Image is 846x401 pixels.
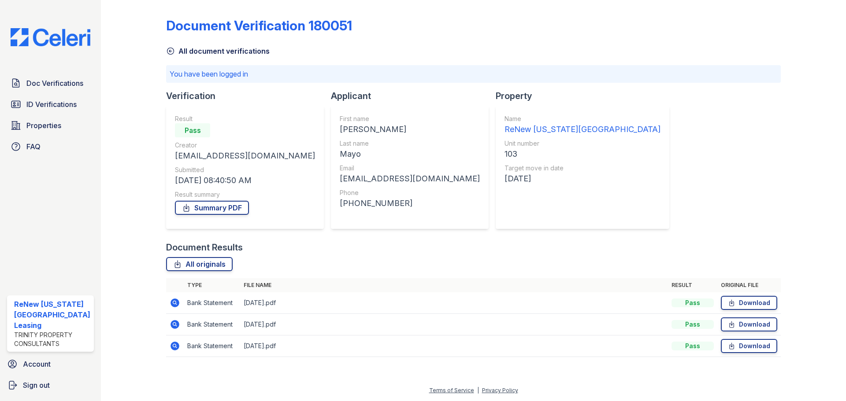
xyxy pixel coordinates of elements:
div: [DATE] [505,173,660,185]
a: Account [4,355,97,373]
td: [DATE].pdf [240,292,668,314]
div: Name [505,114,660,123]
div: Creator [175,141,315,150]
div: First name [340,114,480,123]
th: Result [668,278,717,292]
div: [PERSON_NAME] [340,123,480,136]
div: ReNew [US_STATE][GEOGRAPHIC_DATA] [505,123,660,136]
a: FAQ [7,138,94,155]
div: Email [340,164,480,173]
a: ID Verifications [7,96,94,113]
a: Download [721,339,777,353]
div: Result [175,114,315,123]
div: [EMAIL_ADDRESS][DOMAIN_NAME] [175,150,315,162]
div: Trinity Property Consultants [14,331,90,348]
td: Bank Statement [184,314,240,335]
a: Name ReNew [US_STATE][GEOGRAPHIC_DATA] [505,114,660,136]
div: [DATE] 08:40:50 AM [175,174,315,187]
div: Pass [672,342,714,350]
div: [PHONE_NUMBER] [340,197,480,210]
div: Result summary [175,190,315,199]
div: Applicant [331,90,496,102]
div: Pass [672,320,714,329]
span: Account [23,359,51,369]
th: Original file [717,278,781,292]
span: Properties [26,120,61,131]
a: Terms of Service [429,387,474,394]
div: Verification [166,90,331,102]
span: ID Verifications [26,99,77,110]
a: Download [721,296,777,310]
a: Properties [7,117,94,134]
a: Privacy Policy [482,387,518,394]
td: Bank Statement [184,335,240,357]
a: Summary PDF [175,201,249,215]
span: Sign out [23,380,50,390]
div: Target move in date [505,164,660,173]
div: Document Results [166,241,243,254]
a: All originals [166,257,233,271]
div: Document Verification 180051 [166,18,352,33]
th: File name [240,278,668,292]
div: Last name [340,139,480,148]
div: ReNew [US_STATE][GEOGRAPHIC_DATA] Leasing [14,299,90,331]
th: Type [184,278,240,292]
div: Pass [175,123,210,137]
img: CE_Logo_Blue-a8612792a0a2168367f1c8372b55b34899dd931a85d93a1a3d3e32e68fde9ad4.png [4,28,97,46]
div: [EMAIL_ADDRESS][DOMAIN_NAME] [340,173,480,185]
a: Doc Verifications [7,74,94,92]
td: Bank Statement [184,292,240,314]
span: FAQ [26,141,41,152]
div: Mayo [340,148,480,160]
div: | [477,387,479,394]
a: All document verifications [166,46,270,56]
div: Submitted [175,166,315,174]
span: Doc Verifications [26,78,83,88]
p: You have been logged in [170,69,777,79]
a: Sign out [4,376,97,394]
div: 103 [505,148,660,160]
a: Download [721,317,777,331]
td: [DATE].pdf [240,335,668,357]
div: Property [496,90,676,102]
td: [DATE].pdf [240,314,668,335]
div: Pass [672,298,714,307]
div: Unit number [505,139,660,148]
div: Phone [340,188,480,197]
